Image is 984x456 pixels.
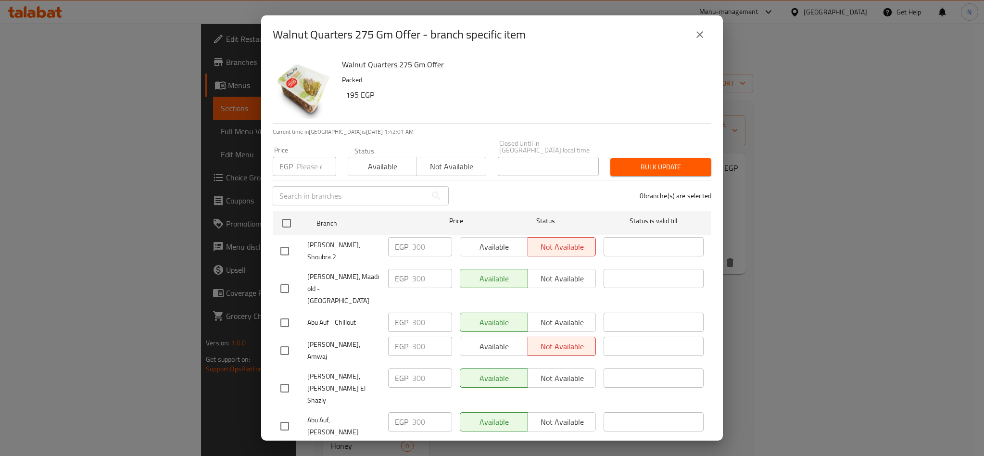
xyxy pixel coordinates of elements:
p: Packed [342,74,704,86]
p: EGP [395,341,408,352]
p: EGP [395,273,408,284]
span: Branch [316,217,416,229]
input: Search in branches [273,186,427,205]
input: Please enter price [412,412,452,431]
p: EGP [395,372,408,384]
p: EGP [279,161,293,172]
button: Available [348,157,417,176]
input: Please enter price [297,157,336,176]
span: Status [496,215,596,227]
h2: Walnut Quarters 275 Gm Offer - branch specific item [273,27,526,42]
input: Please enter price [412,237,452,256]
input: Please enter price [412,269,452,288]
p: EGP [395,317,408,328]
p: Current time in [GEOGRAPHIC_DATA] is [DATE] 1:42:01 AM [273,127,711,136]
h6: Walnut Quarters 275 Gm Offer [342,58,704,71]
img: Walnut Quarters 275 Gm Offer [273,58,334,119]
span: [PERSON_NAME], Shoubra 2 [307,239,380,263]
span: Not available [421,160,482,174]
h6: 195 EGP [346,88,704,101]
span: Abu Auf, [PERSON_NAME] [307,414,380,438]
input: Please enter price [412,313,452,332]
span: [PERSON_NAME], Amwaj [307,339,380,363]
span: Bulk update [618,161,704,173]
span: [PERSON_NAME], [PERSON_NAME] El Shazly [307,370,380,406]
span: Available [352,160,413,174]
input: Please enter price [412,337,452,356]
input: Please enter price [412,368,452,388]
button: Not available [416,157,486,176]
span: [PERSON_NAME], Maadi old -[GEOGRAPHIC_DATA] [307,271,380,307]
p: EGP [395,416,408,428]
button: Bulk update [610,158,711,176]
span: Price [424,215,488,227]
span: Abu Auf - Chillout [307,317,380,329]
p: EGP [395,241,408,253]
span: Status is valid till [604,215,704,227]
button: close [688,23,711,46]
p: 0 branche(s) are selected [640,191,711,201]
